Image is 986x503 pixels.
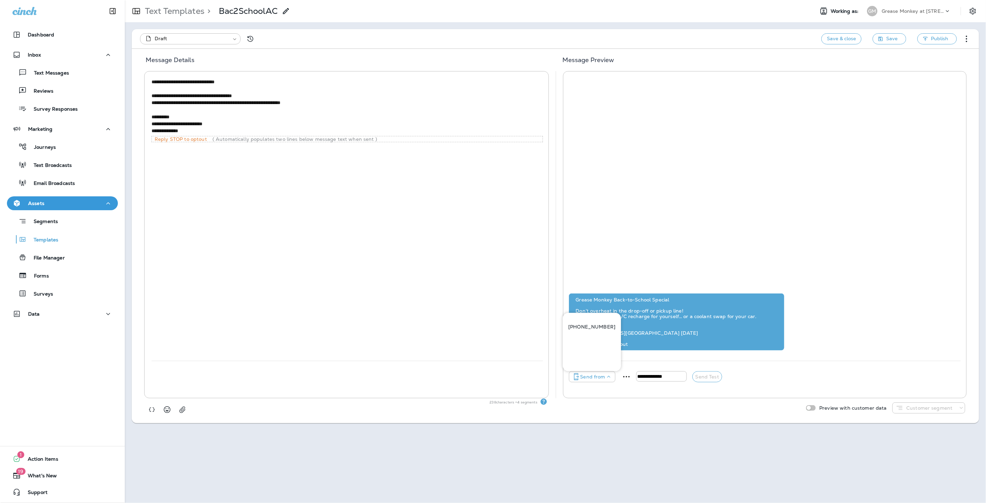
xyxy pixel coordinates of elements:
button: Marketing [7,122,118,136]
p: File Manager [27,255,65,262]
p: Reply STOP to optout [152,136,213,142]
p: Text Broadcasts [27,162,72,169]
button: View Changelog [243,32,257,46]
button: Templates [7,232,118,247]
span: Draft [155,35,167,42]
button: Surveys [7,286,118,301]
p: Survey Responses [27,106,78,113]
div: Grease Monkey Back-to-School Special Don’t overheat in the drop-off or pickup line! Take $20 OFF ... [576,297,778,347]
button: Reviews [7,83,118,98]
button: Text Broadcasts [7,157,118,172]
p: Data [28,311,40,317]
span: Publish [931,34,948,43]
button: Collapse Sidebar [103,4,122,18]
p: Reviews [27,88,53,95]
p: > [205,6,210,16]
button: File Manager [7,250,118,265]
span: 1 [17,451,24,458]
p: Dashboard [28,32,54,37]
button: Email Broadcasts [7,176,118,190]
button: [PHONE_NUMBER] [563,318,621,335]
p: ( Automatically populates two lines below message text when sent ) [213,136,377,142]
p: Customer segment [906,405,952,411]
p: Segments [27,219,58,225]
button: Assets [7,196,118,210]
button: Inbox [7,48,118,62]
button: Support [7,485,118,499]
span: 19 [16,468,25,475]
p: Bac2SchoolAC [219,6,278,16]
button: Data [7,307,118,321]
button: 19What's New [7,469,118,483]
div: GM [867,6,877,16]
span: What's New [21,473,57,481]
p: Text Templates [142,6,205,16]
button: Settings [967,5,979,17]
h5: Message Details [137,54,554,71]
button: Survey Responses [7,101,118,116]
span: Working as: [831,8,860,14]
button: Text Messages [7,65,118,80]
span: Action Items [21,456,58,464]
button: Publish [917,33,957,44]
p: Journeys [27,144,56,151]
button: Journeys [7,139,118,154]
button: Save & close [821,33,862,44]
button: Dashboard [7,28,118,42]
button: Save [873,33,906,44]
p: Surveys [27,291,53,298]
p: Marketing [28,126,52,132]
button: Forms [7,268,118,283]
p: [PHONE_NUMBER] [568,324,615,330]
span: Save [886,34,898,43]
p: Send from [580,374,605,380]
p: Email Broadcasts [27,180,75,187]
button: Segments [7,214,118,229]
p: Grease Monkey at [STREET_ADDRESS] [882,8,944,14]
p: Forms [27,273,49,280]
p: Assets [28,201,44,206]
p: Inbox [28,52,41,58]
p: Preview with customer data [816,405,887,411]
p: 238 characters = 4 segments [490,400,540,405]
span: Support [21,489,47,498]
div: Text Segments Text messages are billed per segment. A single segment is typically 160 characters,... [540,398,547,405]
button: 1Action Items [7,452,118,466]
p: Text Messages [27,70,69,77]
p: Templates [27,237,58,244]
h5: Message Preview [554,54,974,71]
